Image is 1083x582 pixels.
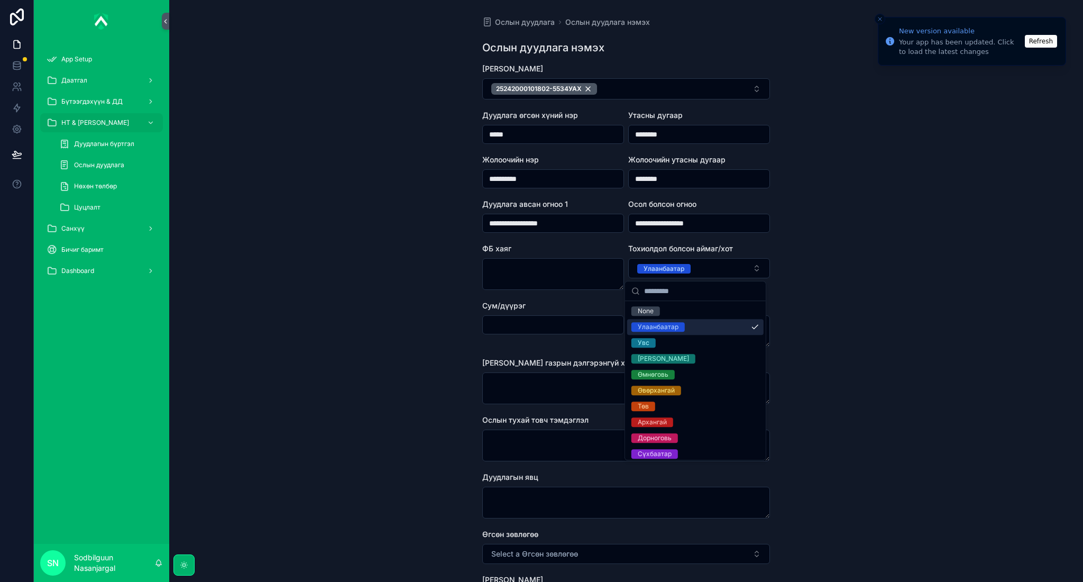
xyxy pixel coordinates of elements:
[482,17,555,28] a: Ослын дуудлага
[74,203,100,212] span: Цуцлалт
[40,219,163,238] a: Санхүү
[482,244,511,253] span: ФБ хаяг
[875,14,885,24] button: Close toast
[34,42,169,294] div: scrollable content
[40,240,163,259] a: Бичиг баримт
[74,140,134,148] span: Дуудлагын бүртгэл
[74,552,154,574] p: Sodbilguun Nasanjargal
[61,97,123,106] span: Бүтээгдэхүүн & ДД
[40,92,163,111] a: Бүтээгдэхүүн & ДД
[491,549,578,559] span: Select a Өгсөн зөвлөгөө
[47,557,59,569] span: SN
[74,161,124,169] span: Ослын дуудлага
[638,386,675,395] div: Өвөрхангай
[482,111,578,120] span: Дуудлага өгсөн хүний нэр
[638,322,678,332] div: Улаанбаатар
[638,338,649,348] div: Увс
[40,113,163,132] a: НТ & [PERSON_NAME]
[625,301,766,460] div: Suggestions
[53,198,163,217] a: Цуцлалт
[638,306,654,316] div: None
[40,50,163,69] a: App Setup
[491,83,597,95] button: Unselect 3140
[495,17,555,28] span: Ослын дуудлага
[638,433,672,443] div: Дорноговь
[61,55,92,63] span: App Setup
[61,245,104,254] span: Бичиг баримт
[482,155,539,164] span: Жолоочийн нэр
[482,301,526,310] span: Сум/дүүрэг
[1025,35,1057,48] button: Refresh
[482,358,637,367] span: [PERSON_NAME] газрын дэлгэрэнгүй хаяг
[565,17,650,28] a: Ослын дуудлага нэмэх
[482,199,568,208] span: Дуудлага авсан огноо 1
[94,13,109,30] img: App logo
[74,182,117,190] span: Нөхөн төлбөр
[53,177,163,196] a: Нөхөн төлбөр
[482,78,770,99] button: Select Button
[638,402,649,411] div: Төв
[61,267,94,275] span: Dashboard
[628,258,770,278] button: Select Button
[638,449,672,459] div: Сүхбаатар
[482,64,543,73] span: [PERSON_NAME]
[628,155,726,164] span: Жолоочийн утасны дугаар
[482,415,589,424] span: Ослын тухай товч тэмдэглэл
[40,261,163,280] a: Dashboard
[496,85,582,93] span: 25242000101802-5534УАХ
[53,134,163,153] a: Дуудлагын бүртгэл
[40,71,163,90] a: Даатгал
[482,530,538,539] span: Өгсөн зөвлөгөө
[61,119,129,127] span: НТ & [PERSON_NAME]
[482,40,604,55] h1: Ослын дуудлага нэмэх
[899,38,1022,57] div: Your app has been updated. Click to load the latest changes
[638,370,668,379] div: Өмнөговь
[644,264,684,274] div: Улаанбаатар
[482,544,770,564] button: Select Button
[628,199,696,208] span: Осол болсон огноо
[628,244,733,253] span: Тохиолдол болсон аймаг/хот
[53,156,163,175] a: Ослын дуудлага
[899,26,1022,37] div: New version available
[482,472,538,481] span: Дуудлагын явц
[61,76,87,85] span: Даатгал
[638,417,667,427] div: Архангай
[61,224,85,233] span: Санхүү
[638,354,689,363] div: [PERSON_NAME]
[628,111,683,120] span: Утасны дугаар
